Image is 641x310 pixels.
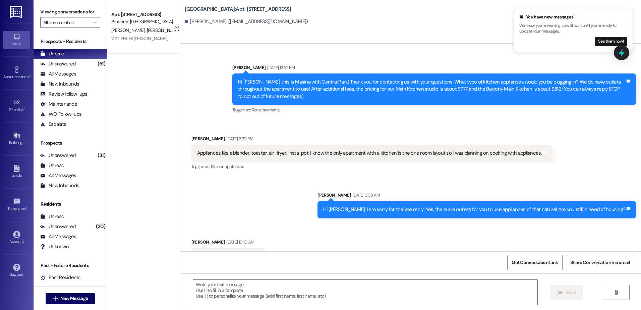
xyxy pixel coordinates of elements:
[40,121,66,128] div: Escalate
[30,73,31,78] span: •
[40,162,64,169] div: Unread
[566,255,634,270] button: Share Conversation via email
[3,229,30,247] a: Account
[519,23,627,35] p: We know you're working, so we'll wait until you're ready to update your messages.
[111,11,173,18] div: Apt. [STREET_ADDRESS]
[191,135,552,145] div: [PERSON_NAME]
[3,163,30,181] a: Leads
[191,162,552,171] div: Tagged as:
[512,259,558,266] span: Get Conversation Link
[519,14,627,20] div: You have new messages!
[323,206,625,213] div: Hi [PERSON_NAME], I am sorry for the late reply! Yes, there are outlets for you to use appliances...
[40,274,81,281] div: Past Residents
[595,37,627,46] button: See them now!
[507,255,562,270] button: Get Conversation Link
[40,70,76,77] div: All Messages
[614,290,619,295] i: 
[3,97,30,115] a: Site Visit •
[40,91,87,98] div: Review follow-ups
[40,101,77,108] div: Maintenance
[566,289,576,296] span: Send
[232,105,636,115] div: Tagged as:
[550,285,583,300] button: Send
[46,293,95,304] button: New Message
[232,64,636,73] div: [PERSON_NAME]
[570,259,630,266] span: Share Conversation via email
[40,50,64,57] div: Unread
[40,81,79,88] div: New Inbounds
[3,196,30,214] a: Templates •
[3,31,30,49] a: Inbox
[111,27,147,33] span: [PERSON_NAME]
[558,290,563,295] i: 
[225,135,253,142] div: [DATE] 2:20 PM
[10,6,23,18] img: ResiDesk Logo
[512,6,518,13] button: Close toast
[93,20,97,25] i: 
[197,150,542,157] div: Appliances like a blender, toaster, air-fryer, Insta-pot. I know the only apartment with a kitche...
[40,182,79,189] div: New Inbounds
[317,192,636,201] div: [PERSON_NAME]
[34,38,107,45] div: Prospects + Residents
[60,295,88,302] span: New Message
[40,7,100,17] label: Viewing conversations for
[53,296,58,301] i: 
[40,172,76,179] div: All Messages
[147,27,180,33] span: [PERSON_NAME]
[211,164,244,169] span: Kitchen appliances
[96,59,107,69] div: (51)
[185,6,291,13] b: [GEOGRAPHIC_DATA]: Apt. [STREET_ADDRESS]
[26,205,27,210] span: •
[40,213,64,220] div: Unread
[40,152,76,159] div: Unanswered
[266,64,295,71] div: [DATE] 12:52 PM
[40,111,81,118] div: WO Follow-ups
[94,221,107,232] div: (20)
[40,60,76,67] div: Unanswered
[40,233,76,240] div: All Messages
[43,17,90,28] input: All communities
[225,239,254,246] div: [DATE] 10:10 AM
[111,18,173,25] div: Property: [GEOGRAPHIC_DATA]
[40,223,76,230] div: Unanswered
[96,150,107,161] div: (31)
[191,239,265,248] div: [PERSON_NAME]
[40,243,69,250] div: Unknown
[34,201,107,208] div: Residents
[351,192,380,199] div: [DATE] 9:38 AM
[252,107,280,113] span: Rent/payments
[24,106,25,111] span: •
[238,79,625,100] div: Hi [PERSON_NAME], this is Masina with Central Park! Thank you for contacting us with your questio...
[185,18,308,25] div: [PERSON_NAME]. ([EMAIL_ADDRESS][DOMAIN_NAME])
[34,140,107,147] div: Prospects
[34,262,107,269] div: Past + Future Residents
[3,130,30,148] a: Buildings
[3,262,30,280] a: Support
